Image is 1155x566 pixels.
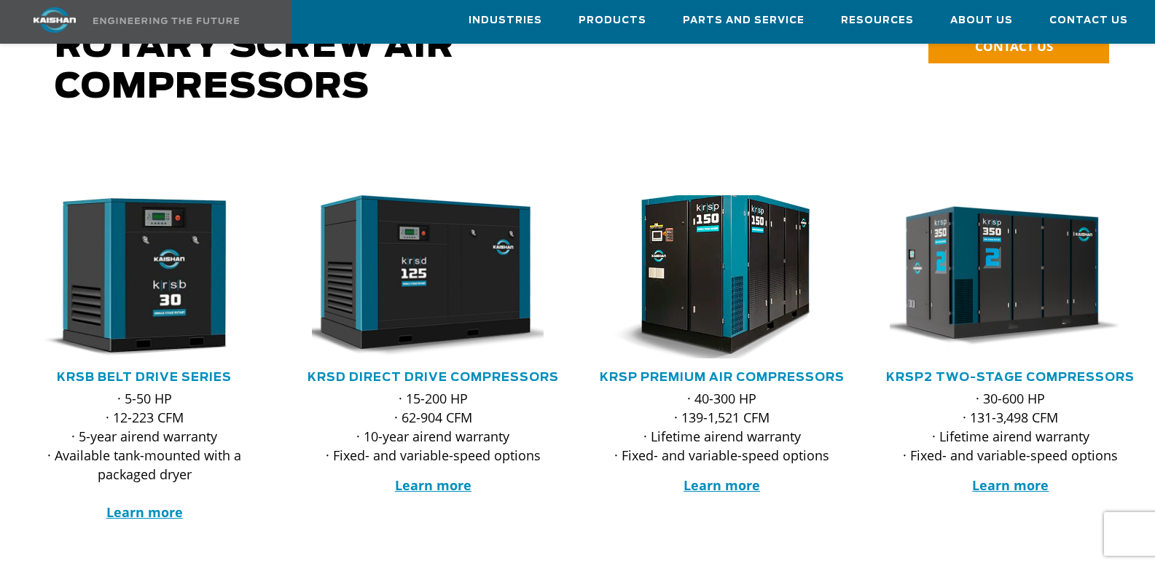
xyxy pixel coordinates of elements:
[975,38,1053,55] span: CONTACT US
[600,372,845,383] a: KRSP Premium Air Compressors
[579,12,646,29] span: Products
[841,12,914,29] span: Resources
[886,372,1135,383] a: KRSP2 Two-Stage Compressors
[469,12,542,29] span: Industries
[1049,12,1128,29] span: Contact Us
[890,195,1132,358] div: krsp350
[578,187,845,366] img: krsp150
[12,195,255,358] img: krsb30
[308,372,559,383] a: KRSD Direct Drive Compressors
[395,476,471,494] a: Learn more
[23,389,265,522] p: · 5-50 HP · 12-223 CFM · 5-year airend warranty · Available tank-mounted with a packaged dryer
[312,389,554,465] p: · 15-200 HP · 62-904 CFM · 10-year airend warranty · Fixed- and variable-speed options
[950,1,1013,40] a: About Us
[579,1,646,40] a: Products
[469,1,542,40] a: Industries
[683,1,804,40] a: Parts and Service
[879,195,1121,358] img: krsp350
[106,503,183,521] a: Learn more
[312,195,554,358] div: krsd125
[57,372,232,383] a: KRSB Belt Drive Series
[928,31,1109,63] a: CONTACT US
[972,476,1049,494] a: Learn more
[601,195,843,358] div: krsp150
[890,389,1132,465] p: · 30-600 HP · 131-3,498 CFM · Lifetime airend warranty · Fixed- and variable-speed options
[950,12,1013,29] span: About Us
[841,1,914,40] a: Resources
[23,195,265,358] div: krsb30
[601,389,843,465] p: · 40-300 HP · 139-1,521 CFM · Lifetime airend warranty · Fixed- and variable-speed options
[1049,1,1128,40] a: Contact Us
[301,195,544,358] img: krsd125
[683,12,804,29] span: Parts and Service
[93,17,239,24] img: Engineering the future
[684,476,760,494] a: Learn more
